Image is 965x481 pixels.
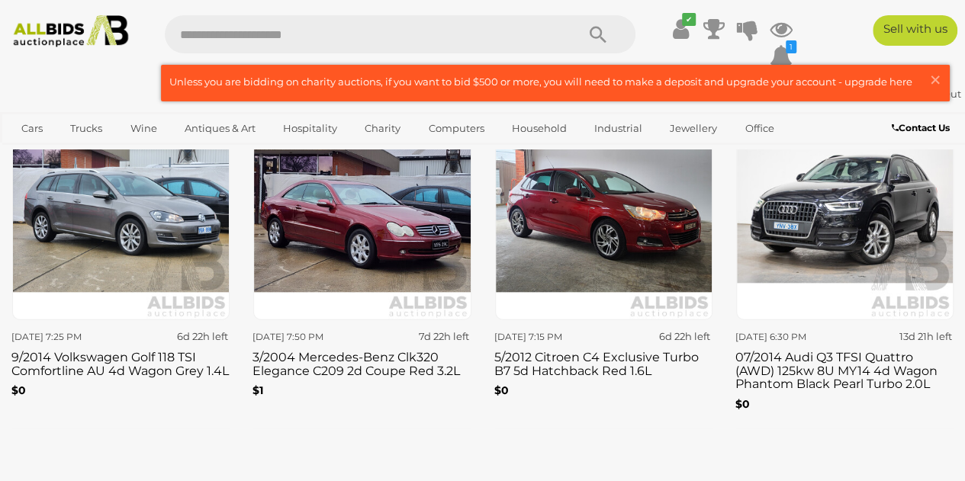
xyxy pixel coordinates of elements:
a: Wine [120,116,166,141]
h3: 9/2014 Volkswagen Golf 118 TSI Comfortline AU 4d Wagon Grey 1.4L [11,347,230,377]
span: × [928,65,942,95]
button: Search [559,15,635,53]
a: Sell with us [873,15,957,46]
i: 1 [786,40,796,53]
a: Trucks [60,116,112,141]
b: $0 [735,397,750,411]
b: Contact Us [892,122,950,133]
img: 9/2014 Volkswagen Golf 118 TSI Comfortline AU 4d Wagon Grey 1.4L [12,103,230,320]
b: $0 [11,383,26,397]
div: [DATE] 7:25 PM [11,329,116,345]
b: $0 [494,383,509,397]
i: ✔ [682,13,696,26]
strong: 6d 22h left [659,330,710,342]
img: Allbids.com.au [7,15,134,47]
div: [DATE] 7:15 PM [494,329,599,345]
h3: 07/2014 Audi Q3 TFSI Quattro (AWD) 125kw 8U MY14 4d Wagon Phantom Black Pearl Turbo 2.0L [735,347,954,391]
a: [GEOGRAPHIC_DATA] [70,141,198,166]
a: Contact Us [892,120,954,136]
div: [DATE] 7:50 PM [253,329,357,345]
a: Computers [418,116,494,141]
strong: 13d 21h left [899,330,951,342]
a: [DATE] 7:50 PM 7d 22h left 3/2004 Mercedes-Benz Clk320 Elegance C209 2d Coupe Red 3.2L $1 [253,102,471,430]
img: 07/2014 Audi Q3 TFSI Quattro (AWD) 125kw 8U MY14 4d Wagon Phantom Black Pearl Turbo 2.0L [736,103,954,320]
a: ✔ [669,15,692,43]
a: 1 [770,43,793,70]
strong: 7d 22h left [419,330,469,342]
a: Sports [11,141,63,166]
a: Household [502,116,577,141]
a: [DATE] 7:15 PM 6d 22h left 5/2012 Citroen C4 Exclusive Turbo B7 5d Hatchback Red 1.6L $0 [494,102,712,430]
a: [DATE] 6:30 PM 13d 21h left 07/2014 Audi Q3 TFSI Quattro (AWD) 125kw 8U MY14 4d Wagon Phantom Bla... [735,102,954,430]
a: Cars [11,116,53,141]
img: 5/2012 Citroen C4 Exclusive Turbo B7 5d Hatchback Red 1.6L [495,103,712,320]
h3: 5/2012 Citroen C4 Exclusive Turbo B7 5d Hatchback Red 1.6L [494,347,712,377]
a: [DATE] 7:25 PM 6d 22h left 9/2014 Volkswagen Golf 118 TSI Comfortline AU 4d Wagon Grey 1.4L $0 [11,102,230,430]
a: Charity [355,116,410,141]
div: [DATE] 6:30 PM [735,329,840,345]
a: Jewellery [660,116,727,141]
a: Antiques & Art [175,116,265,141]
h3: 3/2004 Mercedes-Benz Clk320 Elegance C209 2d Coupe Red 3.2L [253,347,471,377]
a: Industrial [584,116,652,141]
a: Office [735,116,783,141]
b: $1 [253,383,263,397]
img: 3/2004 Mercedes-Benz Clk320 Elegance C209 2d Coupe Red 3.2L [253,103,471,320]
a: Hospitality [273,116,347,141]
strong: 6d 22h left [177,330,228,342]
